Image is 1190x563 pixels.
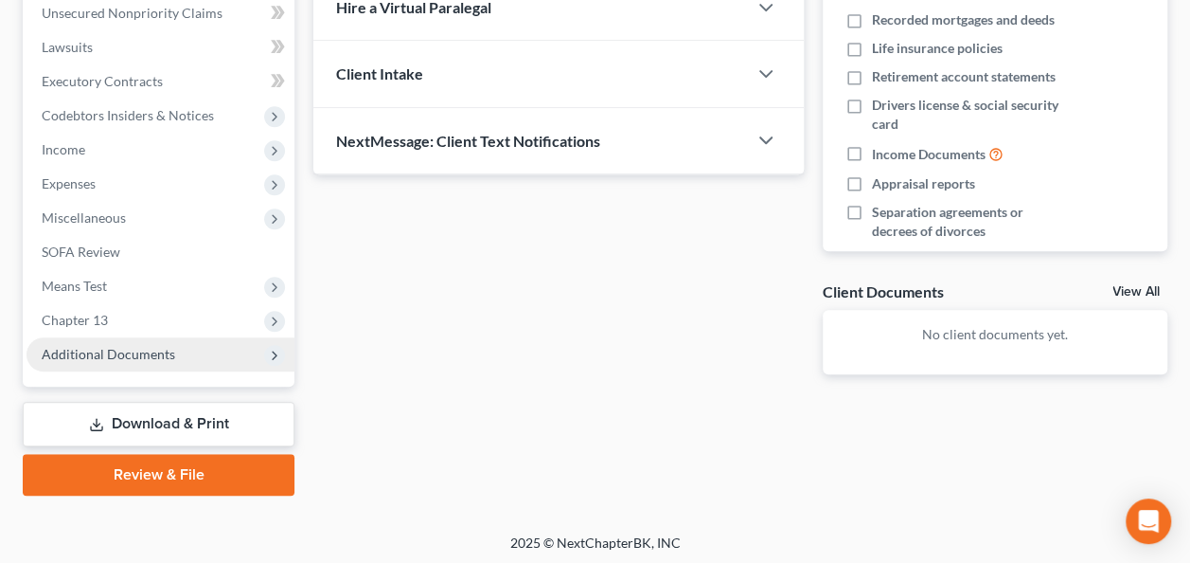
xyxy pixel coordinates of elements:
span: Appraisal reports [872,174,975,193]
span: SOFA Review [42,244,120,260]
span: Life insurance policies [872,39,1003,58]
span: Executory Contracts [42,73,163,89]
a: View All [1112,285,1160,299]
span: Unsecured Nonpriority Claims [42,5,222,21]
span: Recorded mortgages and deeds [872,10,1055,29]
span: Miscellaneous [42,209,126,226]
a: Download & Print [23,402,294,446]
span: Codebtors Insiders & Notices [42,107,214,123]
span: Lawsuits [42,39,93,55]
div: Client Documents [823,281,944,301]
span: Retirement account statements [872,67,1056,86]
span: Means Test [42,278,107,294]
a: Review & File [23,454,294,496]
span: Client Intake [336,64,423,82]
a: Executory Contracts [27,64,294,99]
span: Additional Documents [42,346,175,362]
a: SOFA Review [27,235,294,269]
span: NextMessage: Client Text Notifications [336,132,600,150]
span: Income Documents [872,145,986,164]
p: No client documents yet. [838,325,1152,344]
span: Separation agreements or decrees of divorces [872,203,1065,241]
span: Chapter 13 [42,312,108,328]
span: Income [42,141,85,157]
a: Lawsuits [27,30,294,64]
span: Expenses [42,175,96,191]
div: Open Intercom Messenger [1126,499,1171,544]
span: Drivers license & social security card [872,96,1065,134]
